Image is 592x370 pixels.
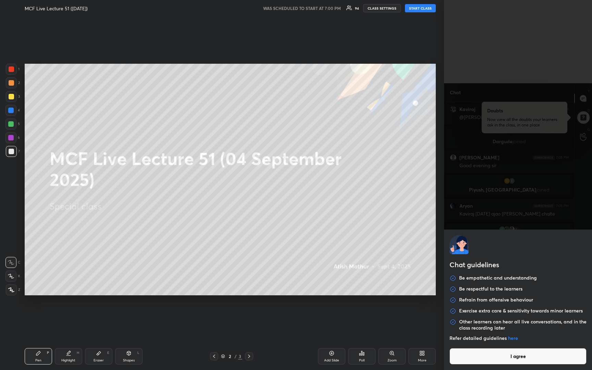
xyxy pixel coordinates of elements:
div: 3 [238,353,242,359]
div: Eraser [94,359,104,362]
div: H [77,351,79,355]
div: More [418,359,427,362]
div: 2 [226,354,233,358]
h2: Chat guidelines [449,260,587,271]
div: Pen [35,359,41,362]
button: CLASS SETTINGS [363,4,401,12]
p: Be respectful to the learners [459,286,522,293]
div: Highlight [61,359,75,362]
div: C [5,257,20,268]
div: Add Slide [324,359,339,362]
div: 7 [6,146,20,157]
p: Exercise extra care & sensitivity towards minor learners [459,308,583,314]
div: Shapes [123,359,135,362]
div: E [107,351,109,355]
h5: WAS SCHEDULED TO START AT 7:00 PM [263,5,341,11]
div: Poll [359,359,365,362]
div: / [235,354,237,358]
button: I agree [449,348,587,365]
h4: MCF Live Lecture 51 ([DATE]) [25,5,88,12]
div: L [137,351,139,355]
div: Z [6,284,20,295]
div: 5 [5,119,20,129]
p: Refer detailed guidelines [449,335,587,341]
div: 6 [5,132,20,143]
a: here [508,335,518,341]
div: 3 [6,91,20,102]
button: START CLASS [405,4,436,12]
div: 94 [355,7,359,10]
p: Be empathetic and understanding [459,275,537,282]
div: 4 [5,105,20,116]
div: P [47,351,49,355]
p: Other learners can hear all live conversations, and in the class recording later [459,319,587,331]
div: X [5,271,20,282]
p: Refrain from offensive behaviour [459,297,533,304]
div: Zoom [387,359,397,362]
div: 2 [6,77,20,88]
div: 1 [6,64,20,75]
